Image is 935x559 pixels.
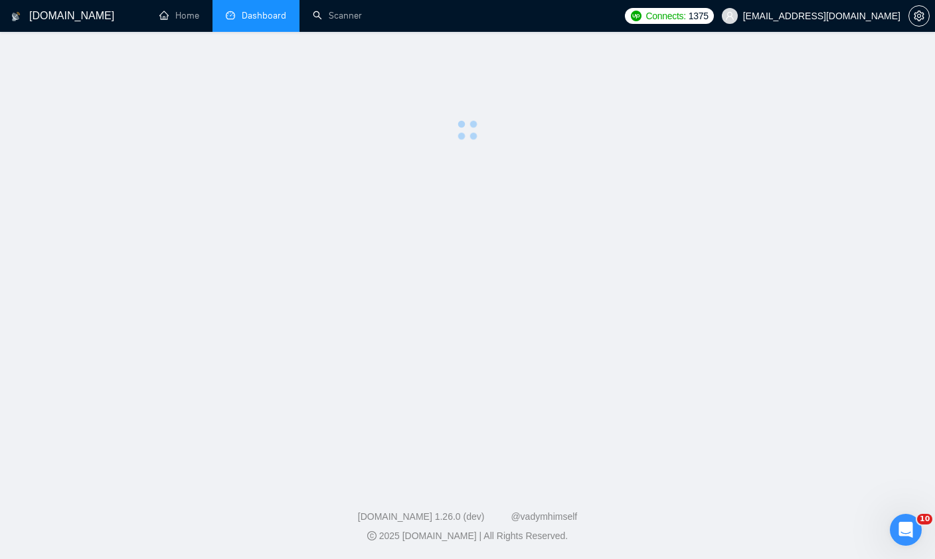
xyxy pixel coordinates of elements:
[242,10,286,21] span: Dashboard
[689,9,709,23] span: 1375
[890,514,922,546] iframe: Intercom live chat
[725,11,734,21] span: user
[11,529,924,543] div: 2025 [DOMAIN_NAME] | All Rights Reserved.
[917,514,932,524] span: 10
[511,511,577,522] a: @vadymhimself
[909,11,929,21] span: setting
[11,6,21,27] img: logo
[226,11,235,20] span: dashboard
[313,10,362,21] a: searchScanner
[645,9,685,23] span: Connects:
[908,11,930,21] a: setting
[631,11,641,21] img: upwork-logo.png
[367,531,377,540] span: copyright
[908,5,930,27] button: setting
[358,511,485,522] a: [DOMAIN_NAME] 1.26.0 (dev)
[159,10,199,21] a: homeHome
